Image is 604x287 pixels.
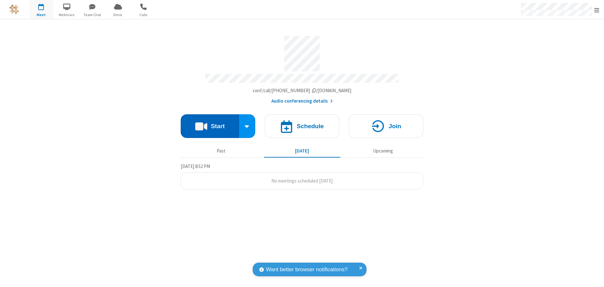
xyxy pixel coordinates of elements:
span: Calls [132,12,155,18]
span: Copy my meeting room link [253,87,352,93]
button: Past [183,145,259,157]
button: Schedule [265,114,339,138]
h4: Join [389,123,401,129]
section: Today's Meetings [181,163,423,190]
span: Team Chat [81,12,104,18]
span: Drive [106,12,130,18]
h4: Schedule [297,123,324,129]
h4: Start [211,123,225,129]
section: Account details [181,31,423,105]
button: Copy my meeting room linkCopy my meeting room link [253,87,352,94]
button: Join [349,114,423,138]
button: Audio conferencing details [271,98,333,105]
span: Meet [29,12,53,18]
button: Upcoming [345,145,421,157]
button: Start [181,114,239,138]
img: QA Selenium DO NOT DELETE OR CHANGE [9,5,19,14]
span: No meetings scheduled [DATE] [271,178,333,184]
div: Start conference options [239,114,256,138]
button: [DATE] [264,145,340,157]
span: Want better browser notifications? [266,266,347,274]
span: Webinars [55,12,79,18]
span: [DATE] 8:52 PM [181,163,210,169]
